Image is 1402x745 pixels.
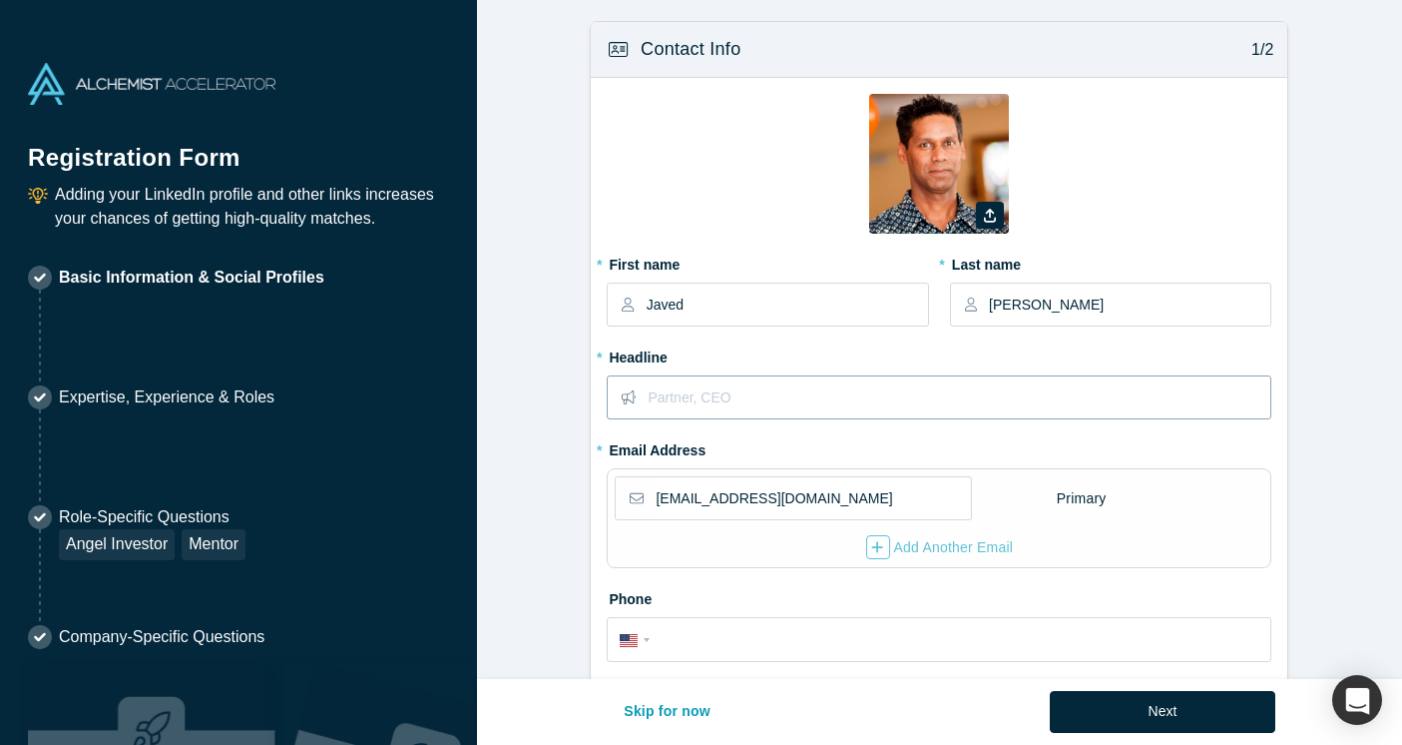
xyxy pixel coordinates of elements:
[59,266,324,290] p: Basic Information & Social Profiles
[55,183,449,231] p: Adding your LinkedIn profile and other links increases your chances of getting high-quality matches.
[607,248,928,276] label: First name
[950,248,1271,276] label: Last name
[28,63,275,105] img: Alchemist Accelerator Logo
[59,505,245,529] p: Role-Specific Questions
[607,433,705,461] label: Email Address
[607,676,1271,704] label: Location
[59,385,274,409] p: Expertise, Experience & Roles
[865,534,1015,560] button: Add Another Email
[866,535,1014,559] div: Add Another Email
[182,529,245,560] div: Mentor
[607,341,1271,369] label: Headline
[1241,38,1274,62] p: 1/2
[1050,691,1276,733] button: Next
[641,36,740,63] h3: Contact Info
[1056,481,1108,516] div: Primary
[28,119,449,176] h1: Registration Form
[59,529,175,560] div: Angel Investor
[59,625,264,649] p: Company-Specific Questions
[648,376,1269,418] input: Partner, CEO
[607,582,1271,610] label: Phone
[603,691,731,733] button: Skip for now
[869,94,1009,234] img: Profile user default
